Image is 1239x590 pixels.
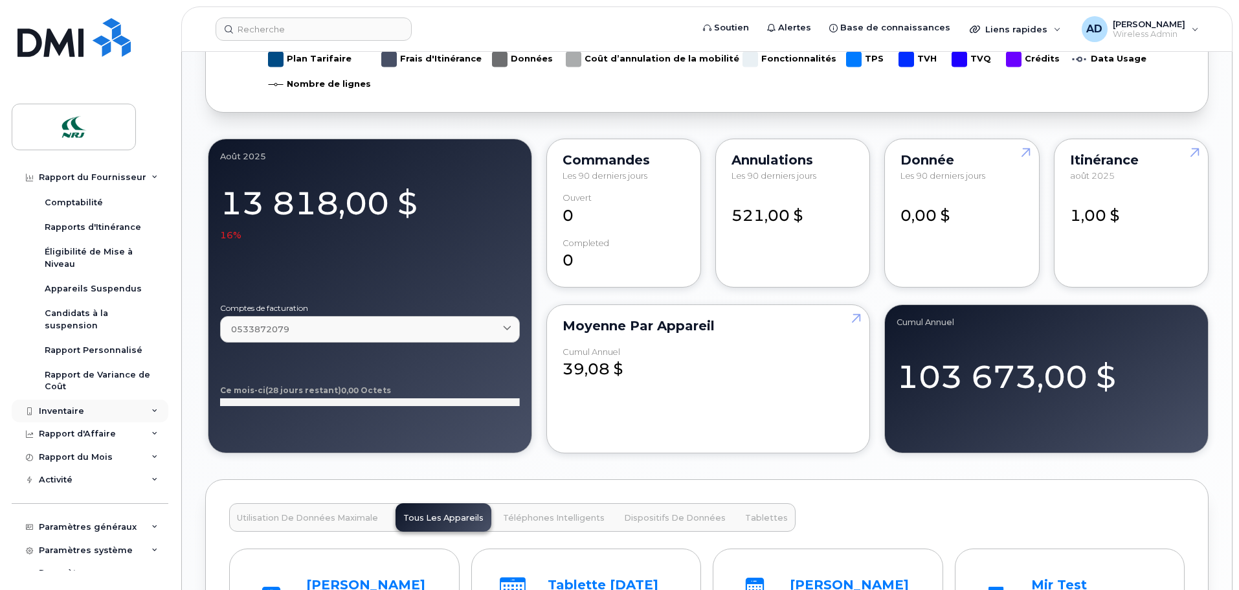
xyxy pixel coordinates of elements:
[563,155,685,165] div: Commandes
[563,238,609,248] div: completed
[745,513,788,523] span: Tablettes
[899,47,939,72] g: TVH
[563,193,592,203] div: Ouvert
[847,47,886,72] g: TPS
[237,513,378,523] span: Utilisation de Données Maximale
[493,47,553,72] g: Données
[900,155,1023,165] div: Donnée
[985,24,1047,34] span: Liens rapides
[503,513,605,523] span: Téléphones Intelligents
[1073,16,1208,42] div: Alain Delisle
[1070,170,1115,181] span: août 2025
[743,47,836,72] g: Fonctionnalités
[731,155,854,165] div: Annulations
[269,72,371,97] g: Nombre de lignes
[1086,21,1102,37] span: AD
[563,321,854,331] div: Moyenne par Appareil
[563,347,854,381] div: 39,08 $
[269,47,1146,97] g: Légende
[897,343,1196,400] div: 103 673,00 $
[1070,155,1192,165] div: Itinérance
[961,16,1070,42] div: Liens rapides
[1070,193,1192,227] div: 1,00 $
[1073,47,1146,72] g: Data Usage
[758,15,820,41] a: Alertes
[778,21,811,34] span: Alertes
[694,15,758,41] a: Soutien
[1113,19,1185,29] span: [PERSON_NAME]
[731,170,816,181] span: Les 90 derniers jours
[737,503,796,532] button: Tablettes
[563,347,620,357] div: Cumul Annuel
[616,503,733,532] button: Dispositifs de Données
[563,193,685,227] div: 0
[220,177,520,242] div: 13 818,00 $
[269,47,352,72] g: Plan Tarifaire
[220,229,241,242] span: 16%
[231,323,289,335] span: 0533872079
[624,513,726,523] span: Dispositifs de Données
[220,385,265,395] tspan: Ce mois-ci
[900,193,1023,227] div: 0,00 $
[495,503,612,532] button: Téléphones Intelligents
[1113,29,1185,40] span: Wireless Admin
[220,316,520,343] a: 0533872079
[563,170,647,181] span: Les 90 derniers jours
[229,503,386,532] button: Utilisation de Données Maximale
[382,47,482,72] g: Frais d'Itinérance
[897,317,1196,327] div: Cumul Annuel
[952,47,994,72] g: TVQ
[1007,47,1060,72] g: Crédits
[563,238,685,272] div: 0
[840,21,950,34] span: Base de connaissances
[566,47,739,72] g: Coût d’annulation de la mobilité
[216,17,412,41] input: Recherche
[220,304,520,312] label: Comptes de facturation
[341,385,391,395] tspan: 0,00 Octets
[265,385,341,395] tspan: (28 jours restant)
[900,170,985,181] span: Les 90 derniers jours
[731,193,854,227] div: 521,00 $
[220,151,520,161] div: août 2025
[714,21,749,34] span: Soutien
[820,15,959,41] a: Base de connaissances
